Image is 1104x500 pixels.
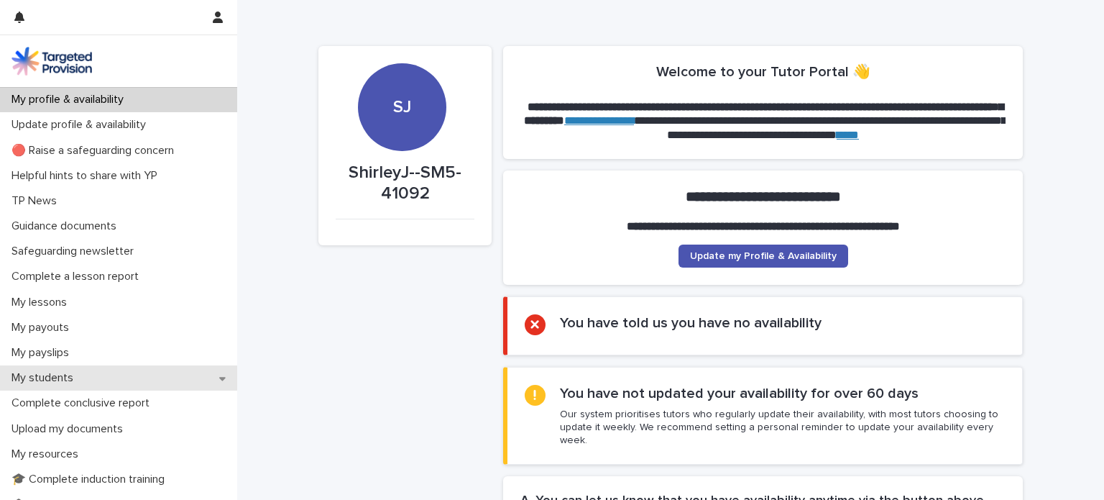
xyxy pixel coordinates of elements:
[560,314,822,332] h2: You have told us you have no availability
[690,251,837,261] span: Update my Profile & Availability
[6,296,78,309] p: My lessons
[6,371,85,385] p: My students
[6,473,176,486] p: 🎓 Complete induction training
[6,194,68,208] p: TP News
[6,422,134,436] p: Upload my documents
[6,118,157,132] p: Update profile & availability
[6,169,169,183] p: Helpful hints to share with YP
[6,447,90,461] p: My resources
[6,346,80,360] p: My payslips
[6,219,128,233] p: Guidance documents
[6,93,135,106] p: My profile & availability
[560,385,919,402] h2: You have not updated your availability for over 60 days
[6,270,150,283] p: Complete a lesson report
[656,63,870,81] h2: Welcome to your Tutor Portal 👋
[6,144,185,158] p: 🔴 Raise a safeguarding concern
[6,321,80,335] p: My payouts
[11,47,92,76] img: M5nRWzHhSzIhMunXDL62
[678,245,848,268] a: Update my Profile & Availability
[358,9,446,118] div: SJ
[6,245,145,258] p: Safeguarding newsletter
[560,408,1005,447] p: Our system prioritises tutors who regularly update their availability, with most tutors choosing ...
[336,163,474,204] p: ShirleyJ--SM5-41092
[6,396,161,410] p: Complete conclusive report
